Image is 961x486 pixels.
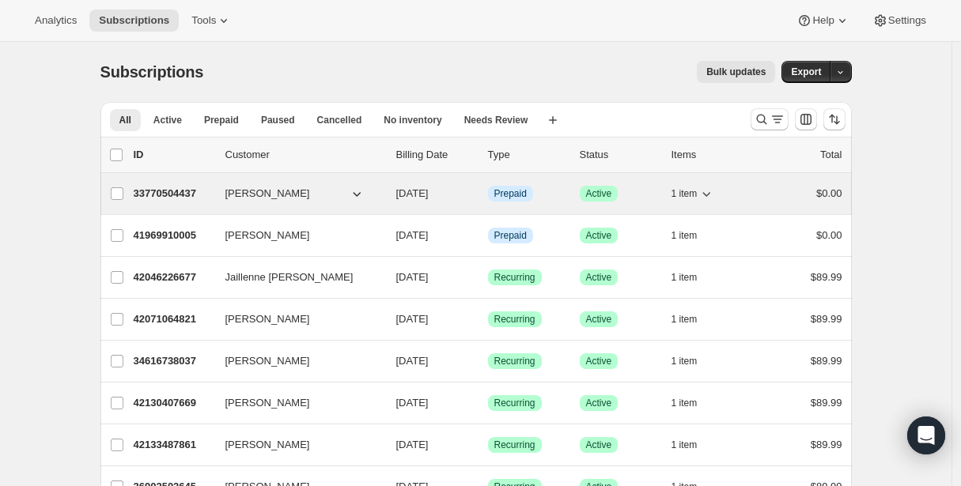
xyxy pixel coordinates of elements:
button: Customize table column order and visibility [795,108,817,130]
span: $0.00 [816,187,842,199]
span: [DATE] [396,313,429,325]
span: Cancelled [317,114,362,126]
span: Active [586,313,612,326]
span: 1 item [672,187,698,200]
p: ID [134,147,213,163]
button: [PERSON_NAME] [216,181,374,206]
span: Analytics [35,14,77,27]
div: 41969910005[PERSON_NAME][DATE]InfoPrepaidSuccessActive1 item$0.00 [134,224,842,247]
p: 34616738037 [134,353,213,369]
span: [PERSON_NAME] [225,353,310,369]
span: 1 item [672,439,698,451]
span: Prepaid [494,187,527,200]
span: Bulk updates [706,66,766,78]
span: $0.00 [816,229,842,241]
span: [PERSON_NAME] [225,395,310,411]
span: No inventory [384,114,441,126]
span: 1 item [672,229,698,242]
span: [DATE] [396,355,429,367]
span: Subscriptions [100,63,204,81]
div: 42046226677Jaillenne [PERSON_NAME][DATE]SuccessRecurringSuccessActive1 item$89.99 [134,266,842,288]
button: Analytics [25,9,86,32]
span: Active [586,229,612,242]
button: Search and filter results [751,108,789,130]
span: Active [586,439,612,451]
div: 33770504437[PERSON_NAME][DATE]InfoPrepaidSuccessActive1 item$0.00 [134,183,842,205]
button: Tools [182,9,241,32]
span: Active [586,355,612,367]
p: Status [580,147,659,163]
p: 42133487861 [134,437,213,453]
button: [PERSON_NAME] [216,348,374,374]
span: Prepaid [494,229,527,242]
button: 1 item [672,266,715,288]
span: Recurring [494,439,535,451]
p: Billing Date [396,147,475,163]
span: Active [153,114,182,126]
span: Recurring [494,313,535,326]
button: Subscriptions [89,9,179,32]
span: [DATE] [396,229,429,241]
span: Help [812,14,834,27]
button: Jaillenne [PERSON_NAME] [216,265,374,290]
p: 42046226677 [134,269,213,285]
button: [PERSON_NAME] [216,432,374,458]
button: Help [787,9,859,32]
span: Prepaid [204,114,239,126]
span: [PERSON_NAME] [225,437,310,453]
p: Customer [225,147,384,163]
p: 42071064821 [134,311,213,327]
span: Recurring [494,271,535,284]
button: Settings [863,9,936,32]
button: 1 item [672,224,715,247]
p: 41969910005 [134,228,213,243]
span: Jaillenne [PERSON_NAME] [225,269,354,285]
p: Total [820,147,842,163]
button: Export [781,61,830,83]
div: Type [488,147,567,163]
button: [PERSON_NAME] [216,307,374,332]
span: Needs Review [464,114,528,126]
span: Recurring [494,355,535,367]
span: $89.99 [811,313,842,325]
span: Subscriptions [99,14,169,27]
span: Recurring [494,397,535,409]
div: 34616738037[PERSON_NAME][DATE]SuccessRecurringSuccessActive1 item$89.99 [134,350,842,372]
button: 1 item [672,308,715,330]
span: [PERSON_NAME] [225,186,310,202]
span: [PERSON_NAME] [225,311,310,327]
div: 42130407669[PERSON_NAME][DATE]SuccessRecurringSuccessActive1 item$89.99 [134,392,842,414]
p: 42130407669 [134,395,213,411]
span: 1 item [672,397,698,409]
span: Active [586,187,612,200]
span: Paused [261,114,295,126]
span: All [119,114,131,126]
div: 42071064821[PERSON_NAME][DATE]SuccessRecurringSuccessActive1 item$89.99 [134,308,842,330]
span: Settings [888,14,926,27]
span: [DATE] [396,271,429,283]
span: $89.99 [811,439,842,450]
button: 1 item [672,183,715,205]
p: 33770504437 [134,186,213,202]
button: 1 item [672,350,715,372]
button: [PERSON_NAME] [216,390,374,416]
span: 1 item [672,355,698,367]
span: [DATE] [396,439,429,450]
button: 1 item [672,434,715,456]
span: [PERSON_NAME] [225,228,310,243]
span: [DATE] [396,187,429,199]
div: Open Intercom Messenger [907,416,945,454]
span: Tools [191,14,216,27]
span: $89.99 [811,397,842,409]
button: Sort the results [823,108,846,130]
button: Create new view [540,109,566,131]
div: Items [672,147,751,163]
button: [PERSON_NAME] [216,223,374,248]
span: $89.99 [811,271,842,283]
span: [DATE] [396,397,429,409]
button: Bulk updates [697,61,775,83]
span: 1 item [672,271,698,284]
div: 42133487861[PERSON_NAME][DATE]SuccessRecurringSuccessActive1 item$89.99 [134,434,842,456]
button: 1 item [672,392,715,414]
span: Active [586,271,612,284]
